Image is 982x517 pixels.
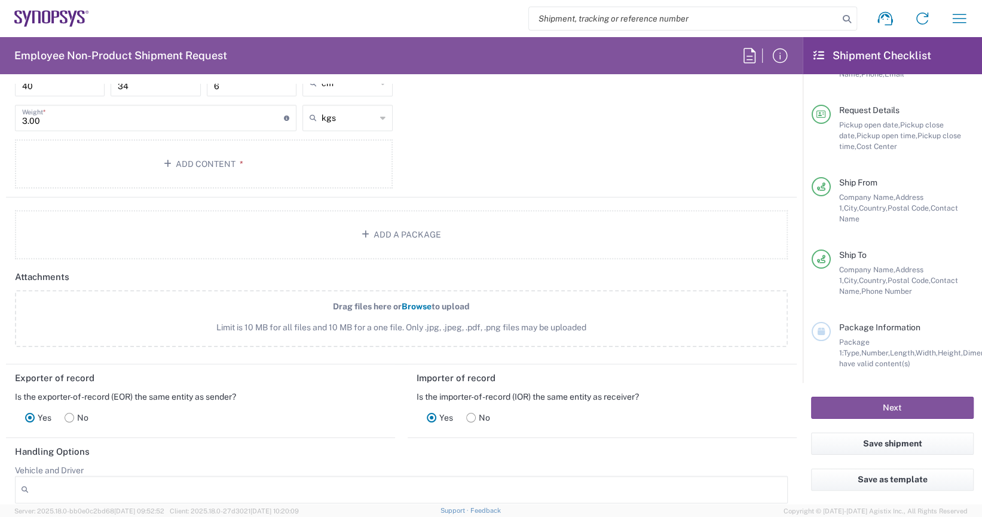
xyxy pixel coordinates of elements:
[839,105,900,115] span: Request Details
[811,433,974,455] button: Save shipment
[861,287,912,296] span: Phone Number
[432,302,470,311] span: to upload
[861,348,890,357] span: Number,
[839,250,867,260] span: Ship To
[843,348,861,357] span: Type,
[844,203,859,212] span: City,
[170,507,299,515] span: Client: 2025.18.0-27d3021
[15,465,84,476] label: Vehicle and Driver
[58,406,95,430] label: No
[333,302,402,311] span: Drag files here or
[844,276,859,285] span: City,
[811,397,974,419] button: Next
[813,48,931,63] h2: Shipment Checklist
[529,7,839,30] input: Shipment, tracking or reference number
[811,469,974,491] button: Save as template
[784,506,968,516] span: Copyright © [DATE]-[DATE] Agistix Inc., All Rights Reserved
[417,391,788,402] div: Is the importer-of-record (IOR) the same entity as receiver?
[839,323,920,332] span: Package Information
[856,131,917,140] span: Pickup open time,
[15,391,386,402] div: Is the exporter-of-record (EOR) the same entity as sender?
[888,276,931,285] span: Postal Code,
[859,203,888,212] span: Country,
[470,507,500,514] a: Feedback
[15,372,94,384] h2: Exporter of record
[856,142,897,151] span: Cost Center
[861,69,885,78] span: Phone,
[460,406,497,430] label: No
[839,193,895,202] span: Company Name,
[15,139,393,188] button: Add Content*
[890,348,916,357] span: Length,
[114,507,164,515] span: [DATE] 09:52:52
[839,178,877,187] span: Ship From
[15,210,788,259] button: Add a Package
[417,372,495,384] h2: Importer of record
[41,321,761,334] span: Limit is 10 MB for all files and 10 MB for a one file. Only .jpg, .jpeg, .pdf, .png files may be ...
[839,69,861,78] span: Name,
[916,348,938,357] span: Width,
[859,276,888,285] span: Country,
[839,265,895,274] span: Company Name,
[839,337,870,357] span: Package 1:
[402,302,432,311] span: Browse
[15,446,90,458] h2: Handling Options
[15,271,69,283] h2: Attachments
[888,203,931,212] span: Postal Code,
[19,406,58,430] label: Yes
[420,406,460,430] label: Yes
[938,348,963,357] span: Height,
[14,48,227,63] h2: Employee Non-Product Shipment Request
[250,507,299,515] span: [DATE] 10:20:09
[14,507,164,515] span: Server: 2025.18.0-bb0e0c2bd68
[839,120,900,129] span: Pickup open date,
[885,69,904,78] span: Email
[440,507,470,514] a: Support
